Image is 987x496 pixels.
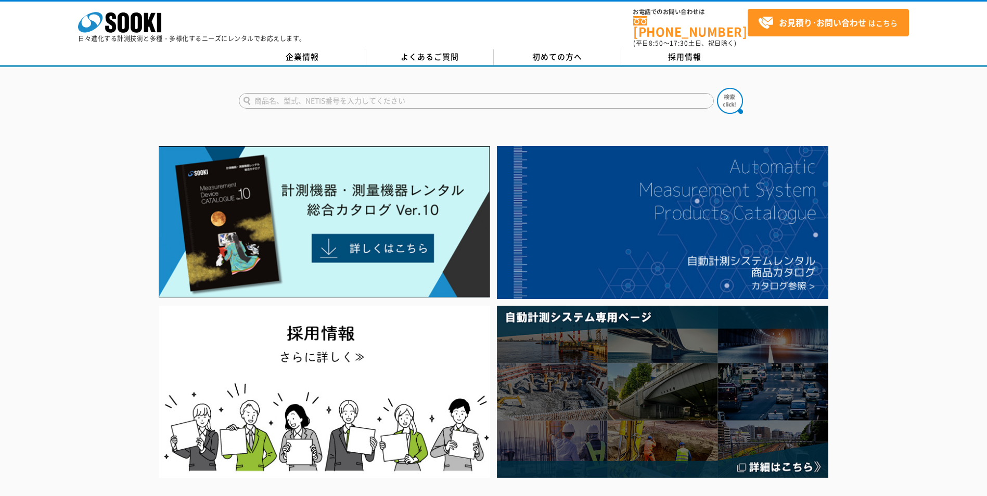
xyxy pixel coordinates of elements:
strong: お見積り･お問い合わせ [779,16,866,29]
a: 採用情報 [621,49,749,65]
span: 初めての方へ [532,51,582,62]
span: お電話でのお問い合わせは [633,9,748,15]
span: (平日 ～ 土日、祝日除く) [633,38,736,48]
a: 企業情報 [239,49,366,65]
span: はこちら [758,15,898,31]
a: お見積り･お問い合わせはこちら [748,9,909,36]
img: 自動計測システムカタログ [497,146,828,299]
input: 商品名、型式、NETIS番号を入力してください [239,93,714,109]
span: 8:50 [649,38,663,48]
a: 初めての方へ [494,49,621,65]
img: SOOKI recruit [159,306,490,478]
a: [PHONE_NUMBER] [633,16,748,37]
img: 自動計測システム専用ページ [497,306,828,478]
img: btn_search.png [717,88,743,114]
p: 日々進化する計測技術と多種・多様化するニーズにレンタルでお応えします。 [78,35,306,42]
a: よくあるご質問 [366,49,494,65]
span: 17:30 [670,38,688,48]
img: Catalog Ver10 [159,146,490,298]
